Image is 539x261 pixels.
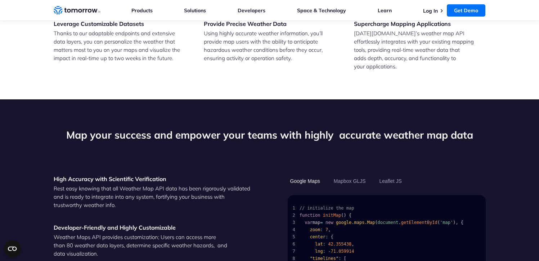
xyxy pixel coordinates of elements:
[325,226,328,233] span: 7
[367,219,375,226] span: Map
[453,219,455,226] span: )
[354,29,485,71] p: [DATE][DOMAIN_NAME]’s weather map API effortlessly integrates with your existing mapping tools, p...
[293,212,300,219] span: 2
[238,7,265,14] a: Developers
[328,240,351,248] span: 42.355438
[377,175,404,187] button: Leaflet JS
[204,29,335,62] p: Using highly accurate weather information, you’ll provide map users with the ability to anticipat...
[455,219,458,226] span: ,
[204,20,287,28] h3: Provide Precise Weather Data
[293,204,300,212] span: 1
[293,219,300,226] span: 3
[131,7,153,14] a: Products
[336,219,351,226] span: google
[351,219,354,226] span: .
[323,212,341,219] span: initMap
[331,233,333,240] span: {
[341,212,343,219] span: (
[300,212,320,219] span: function
[54,175,166,183] strong: High Accuracy with Scientific Verification
[323,248,325,255] span: :
[349,212,351,219] span: {
[315,248,323,255] span: lng
[310,233,325,240] span: center
[54,20,144,28] h3: Leverage Customizable Datasets
[328,226,331,233] span: ,
[378,219,399,226] span: document
[320,226,323,233] span: :
[325,233,328,240] span: :
[325,219,333,226] span: new
[364,219,367,226] span: .
[293,240,300,248] span: 6
[437,219,440,226] span: (
[315,240,323,248] span: lat
[310,226,320,233] span: zoom
[313,219,320,226] span: map
[288,175,323,187] button: Google Maps
[331,248,354,255] span: 71.059914
[328,248,331,255] span: -
[344,212,346,219] span: )
[293,226,300,233] span: 4
[398,219,401,226] span: .
[323,240,325,248] span: :
[300,204,354,212] span: // initialize the map
[378,7,392,14] a: Learn
[354,20,451,28] h3: Supercharge Mapping Applications
[461,219,463,226] span: {
[54,29,185,62] p: Thanks to our adaptable endpoints and extensive data layers, you can personalize the weather that...
[293,248,300,255] span: 7
[184,7,206,14] a: Solutions
[401,219,437,226] span: getElementById
[297,7,346,14] a: Space & Technology
[375,219,377,226] span: (
[305,219,313,226] span: var
[54,233,252,258] p: Weather Maps API provides customization; Users can access more than 80 weather data layers, deter...
[354,219,365,226] span: maps
[320,219,323,226] span: =
[440,219,453,226] span: 'map'
[54,5,100,16] a: Home link
[331,175,368,187] button: Mapbox GLJS
[54,224,176,231] strong: Developer-Friendly and Highly Customizable
[293,233,300,240] span: 5
[54,128,486,142] h2: Map your success and empower your teams with highly accurate weather map data
[351,240,354,248] span: ,
[447,4,485,17] a: Get Demo
[423,8,438,14] a: Log In
[4,240,21,257] button: Open CMP widget
[54,184,252,209] p: Rest easy knowing that all Weather Map API data has been rigorously validated and is ready to int...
